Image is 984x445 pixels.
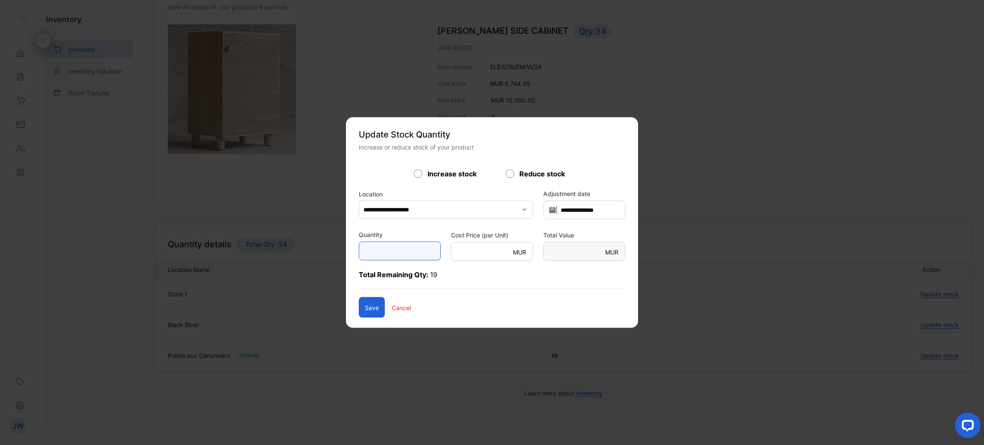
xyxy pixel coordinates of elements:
label: Location [359,190,533,199]
p: Update Stock Quantity [359,128,535,141]
iframe: LiveChat chat widget [948,409,984,445]
label: Increase stock [428,169,477,179]
span: 19 [430,270,437,279]
p: Total Remaining Qty: [359,269,625,289]
label: Adjustment date [543,189,625,198]
p: MUR [605,248,618,257]
label: Total Value [543,231,625,240]
p: Cancel [392,303,411,312]
button: Save [359,297,385,318]
p: MUR [513,248,526,257]
label: Cost Price (per Unit) [451,231,533,240]
label: Quantity [359,230,383,239]
p: Increase or reduce stock of your product [359,143,535,152]
label: Reduce stock [519,169,565,179]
